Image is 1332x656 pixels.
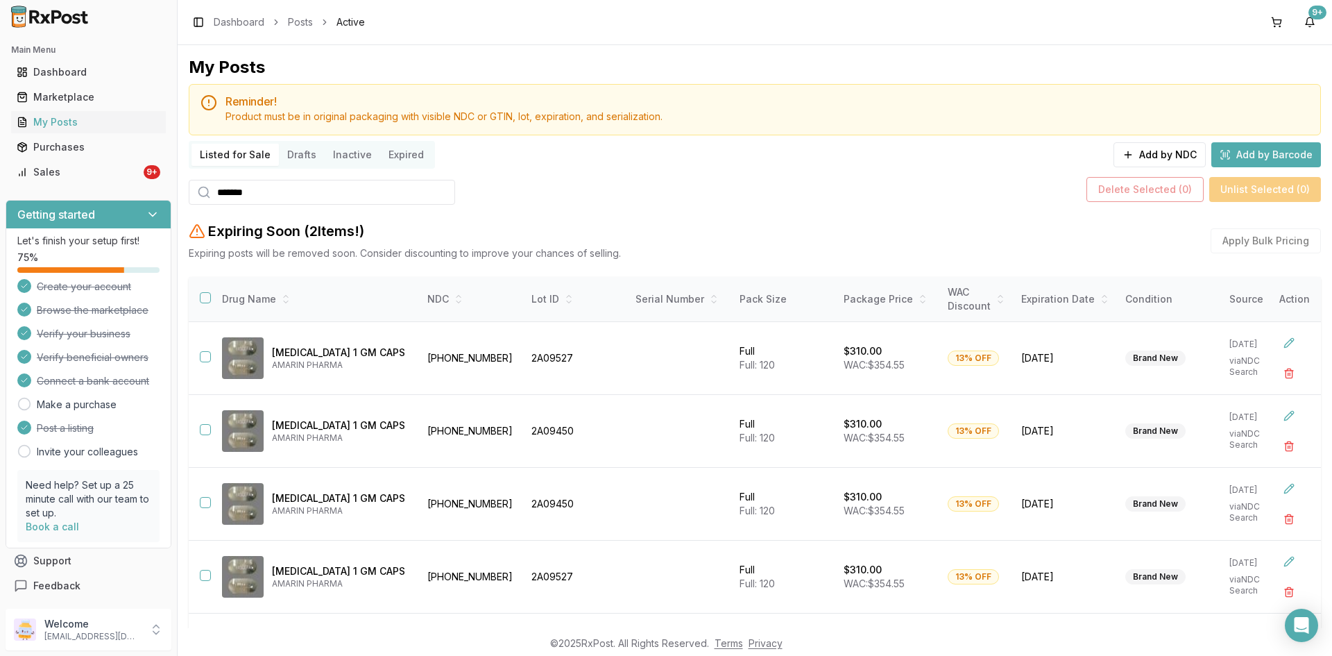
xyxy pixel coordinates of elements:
button: Feedback [6,573,171,598]
button: Delete [1276,361,1301,386]
td: [PHONE_NUMBER] [419,395,523,468]
p: $310.00 [844,563,882,577]
h2: Expiring Soon ( 2 Item s !) [208,221,364,241]
p: AMARIN PHARMA [272,578,408,589]
p: via NDC Search [1229,428,1282,451]
p: AMARIN PHARMA [272,432,408,444]
button: Edit [1276,403,1301,428]
span: [DATE] [1021,424,1109,438]
p: via NDC Search [1229,355,1282,378]
button: Listed for Sale [191,144,279,166]
img: RxPost Logo [6,6,94,28]
div: 13% OFF [948,351,999,366]
span: Full: 120 [740,432,775,444]
p: [DATE] [1229,557,1282,569]
p: Need help? Set up a 25 minute call with our team to set up. [26,478,151,520]
div: 9+ [144,165,160,179]
span: [DATE] [1021,570,1109,584]
a: Dashboard [214,15,264,29]
td: 2A09527 [523,541,627,614]
div: Brand New [1125,351,1186,366]
td: Full [731,468,835,541]
div: Brand New [1125,569,1186,584]
div: My Posts [189,56,265,78]
p: $310.00 [844,490,882,504]
span: Full: 120 [740,505,775,516]
a: Sales9+ [11,160,166,185]
button: Sales9+ [6,161,171,183]
button: Edit [1276,549,1301,574]
div: Marketplace [17,90,160,104]
span: Post a listing [37,421,94,435]
button: Dashboard [6,61,171,83]
img: Vascepa 1 GM CAPS [222,410,264,452]
span: WAC: $354.55 [844,432,905,444]
span: WAC: $354.55 [844,578,905,589]
button: Expired [380,144,432,166]
p: [MEDICAL_DATA] 1 GM CAPS [272,564,408,578]
p: [DATE] [1229,485,1282,496]
p: AMARIN PHARMA [272,360,408,371]
div: My Posts [17,115,160,129]
div: Product must be in original packaging with visible NDC or GTIN, lot, expiration, and serialization. [225,110,1309,124]
a: Marketplace [11,85,166,110]
p: [MEDICAL_DATA] 1 GM CAPS [272,491,408,505]
div: Drug Name [222,292,408,306]
img: Vascepa 1 GM CAPS [222,483,264,525]
div: Dashboard [17,65,160,79]
p: [MEDICAL_DATA] 1 GM CAPS [272,346,408,360]
a: Invite your colleagues [37,445,138,459]
p: Let's finish your setup first! [17,234,160,248]
h2: Main Menu [11,44,166,56]
div: Expiration Date [1021,292,1109,306]
button: Purchases [6,136,171,158]
button: Delete [1276,507,1301,532]
span: Full: 120 [740,359,775,371]
button: Marketplace [6,86,171,108]
button: Add by NDC [1113,142,1206,167]
button: Add by Barcode [1211,142,1321,167]
button: Support [6,548,171,573]
h5: Reminder! [225,96,1309,107]
a: Privacy [749,637,783,649]
div: 13% OFF [948,423,999,439]
span: Active [336,15,365,29]
div: Brand New [1125,423,1186,439]
button: Drafts [279,144,325,166]
p: [DATE] [1229,339,1282,350]
img: Vascepa 1 GM CAPS [222,556,264,598]
div: Source [1229,292,1282,306]
h3: Getting started [17,206,95,223]
span: Browse the marketplace [37,303,148,317]
a: Make a purchase [37,398,117,412]
td: Full [731,322,835,395]
td: [PHONE_NUMBER] [419,541,523,614]
td: Full [731,541,835,614]
div: Serial Number [635,292,723,306]
button: My Posts [6,111,171,133]
th: Action [1268,277,1321,322]
th: Pack Size [731,277,835,322]
div: Open Intercom Messenger [1285,609,1318,642]
p: [DATE] [1229,412,1282,423]
a: Book a call [26,521,79,532]
img: Vascepa 1 GM CAPS [222,337,264,379]
span: Verify beneficial owners [37,351,148,364]
button: 9+ [1299,11,1321,33]
p: Welcome [44,617,141,631]
span: WAC: $354.55 [844,505,905,516]
td: 2A09527 [523,322,627,395]
span: Connect a bank account [37,374,149,388]
th: Condition [1117,277,1221,322]
p: $310.00 [844,417,882,431]
span: Feedback [33,579,80,593]
span: 75 % [17,251,38,264]
div: Lot ID [531,292,619,306]
nav: breadcrumb [214,15,365,29]
td: 2A09450 [523,395,627,468]
span: WAC: $354.55 [844,359,905,371]
div: 13% OFF [948,569,999,584]
button: Edit [1276,476,1301,501]
a: Dashboard [11,60,166,85]
p: via NDC Search [1229,501,1282,523]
